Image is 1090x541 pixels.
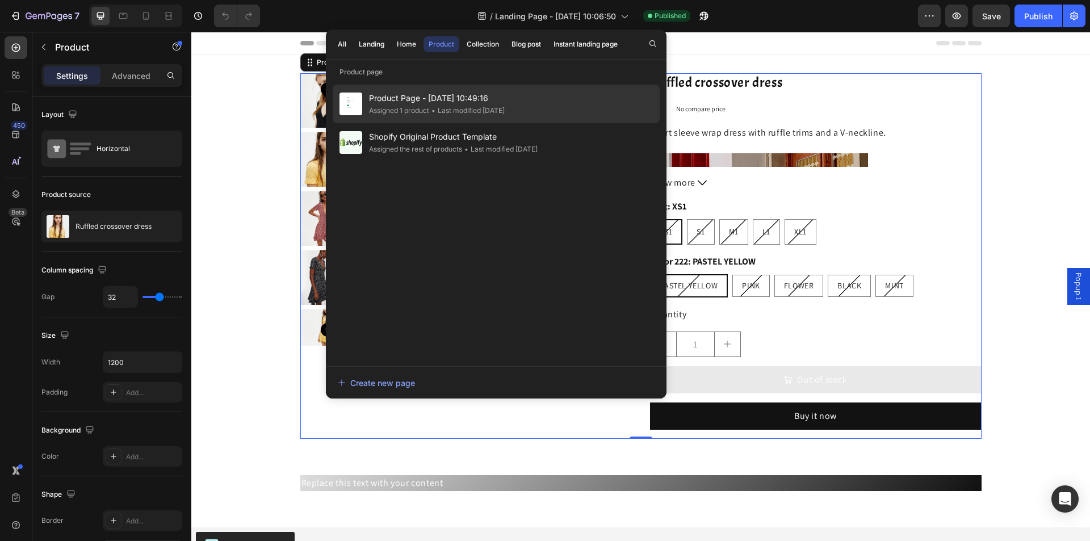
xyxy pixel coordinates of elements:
span: XL1 [603,195,615,205]
div: Column spacing [41,263,109,278]
div: Product [123,26,153,36]
div: Create new page [338,377,415,389]
div: Last modified [DATE] [462,144,538,155]
button: Landing [354,36,389,52]
input: Auto [103,287,137,307]
span: S1 [505,195,513,205]
div: Width [41,357,60,367]
div: All [338,39,346,49]
div: Horizontal [97,136,166,162]
iframe: Design area [191,32,1090,541]
div: Beta [9,208,27,217]
input: Auto [103,352,182,372]
span: PASTEL YELLOW [469,249,527,259]
p: Short sleeve wrap dress with ruffle trims and a V-neckline. [459,95,695,107]
div: Collection [467,39,499,49]
div: 450 [11,121,27,130]
div: Border [41,515,64,526]
legend: Test: XS1 [459,167,497,183]
div: Clean Size Charts [36,507,94,519]
button: Publish [1014,5,1062,27]
button: Create new page [337,371,655,394]
img: Ruffled crossover dress - cherry-trang [109,278,163,332]
div: Instant landing page [554,39,618,49]
button: Instant landing page [548,36,623,52]
button: Carousel Next Arrow [129,291,143,305]
p: 7 [74,9,79,23]
button: All [333,36,351,52]
span: M1 [538,195,547,205]
div: Undo/Redo [214,5,260,27]
img: product feature img [47,215,69,238]
span: BLACK [646,249,670,259]
button: Out of stock [459,334,790,362]
button: Buy it now [459,371,790,398]
div: Color [41,451,59,462]
div: Shape [41,487,78,502]
div: Product source [41,190,91,200]
button: Clean Size Charts [5,500,103,527]
button: Save [972,5,1010,27]
img: Ruffled crossover dress - cherry-trang [109,41,163,96]
div: Publish [1024,10,1053,22]
p: No compare price [485,74,534,81]
button: Show more [459,144,790,158]
span: Popup 1 [882,241,893,269]
span: Show more [459,144,504,158]
button: Collection [462,36,504,52]
div: Background [41,423,97,438]
button: increment [523,300,549,325]
div: Out of stock [606,341,656,355]
div: Add... [126,516,179,526]
span: Product Page - [DATE] 10:49:16 [369,91,505,105]
span: L1 [571,195,579,205]
button: 7 [5,5,85,27]
div: Assigned 1 product [369,105,429,116]
p: Product page [326,66,666,78]
h2: Ruffled crossover dress [459,41,790,60]
div: Layout [41,107,79,123]
div: Add... [126,452,179,462]
span: MINT [694,249,712,259]
div: Home [397,39,416,49]
div: Blog post [512,39,541,49]
legend: Color 222: PASTEL YELLOW [459,222,565,238]
div: Gap [41,292,54,302]
div: Open Intercom Messenger [1051,485,1079,513]
div: Quantity [459,275,790,291]
span: Shopify Original Product Template [369,130,538,144]
div: Replace this text with your content [109,443,790,459]
div: Size [41,328,72,343]
button: decrement [459,300,485,325]
button: Blog post [506,36,546,52]
span: FLOWER [593,249,623,259]
span: Published [655,11,686,21]
span: Landing Page - [DATE] 10:06:50 [495,10,616,22]
div: Buy it now [603,378,645,391]
p: Settings [56,70,88,82]
img: Ruffled crossover dress - cherry-trang [109,160,163,214]
span: • [464,145,468,153]
img: Ruffled crossover dress - cherry-trang [168,41,441,314]
span: PINK [551,249,568,259]
p: Advanced [112,70,150,82]
span: • [431,106,435,115]
div: Product [429,39,454,49]
input: quantity [485,300,523,325]
button: Carousel Back Arrow [129,51,143,64]
div: Padding [41,387,68,397]
button: Product [424,36,459,52]
div: 51₫ [459,69,476,85]
p: Product [55,40,152,54]
div: Landing [359,39,384,49]
span: Save [982,11,1001,21]
div: Add... [126,388,179,398]
span: / [490,10,493,22]
div: Last modified [DATE] [429,105,505,116]
span: XS1 [469,195,481,205]
img: Ruffled crossover dress - cherry-trang [109,100,163,155]
div: Assigned the rest of products [369,144,462,155]
button: Home [392,36,421,52]
p: Ruffled crossover dress [76,223,152,230]
img: Ruffled crossover dress - cherry-trang [109,219,163,273]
